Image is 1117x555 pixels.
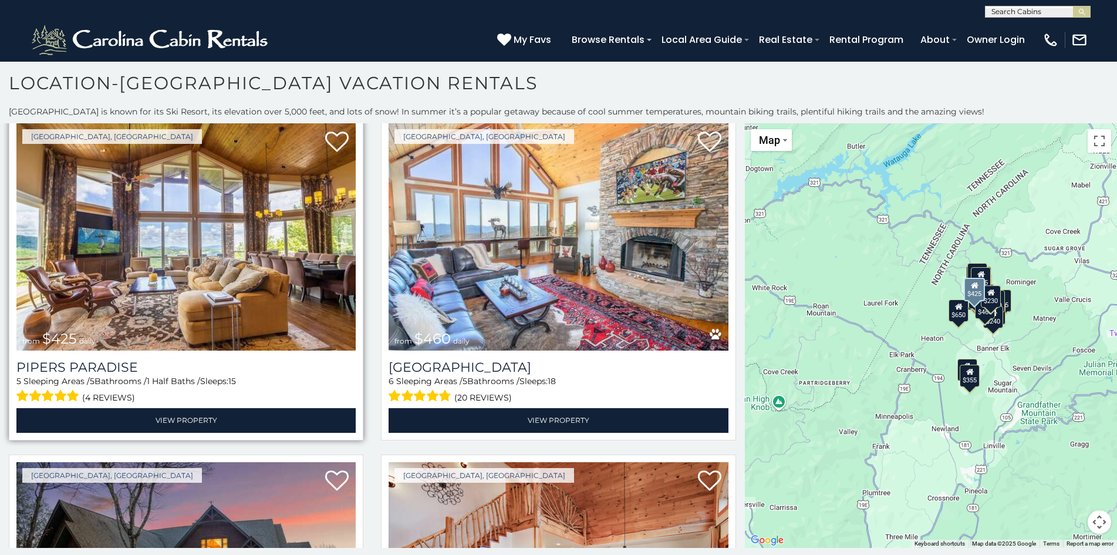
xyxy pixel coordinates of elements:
[463,376,467,386] span: 5
[914,29,956,50] a: About
[82,390,135,405] span: (4 reviews)
[748,533,787,548] a: Open this area in Google Maps (opens a new window)
[389,123,728,351] a: Mile High Lodge from $460 daily
[985,290,1005,312] div: $190
[971,267,991,289] div: $265
[981,285,1001,308] div: $230
[16,123,356,351] img: Pipers Paradise
[414,330,451,347] span: $460
[389,376,394,386] span: 6
[325,469,349,494] a: Add to favorites
[698,130,721,155] a: Add to favorites
[971,267,991,290] div: $185
[983,306,1003,328] div: $240
[16,375,356,405] div: Sleeping Areas / Bathrooms / Sleeps:
[16,359,356,375] a: Pipers Paradise
[29,22,273,58] img: White-1-2.png
[957,358,977,381] div: $240
[1067,540,1113,547] a: Report a map error
[228,376,236,386] span: 15
[394,468,574,483] a: [GEOGRAPHIC_DATA], [GEOGRAPHIC_DATA]
[753,29,818,50] a: Real Estate
[964,278,985,301] div: $425
[514,32,551,47] span: My Favs
[389,408,728,432] a: View Property
[949,300,968,322] div: $650
[394,129,574,144] a: [GEOGRAPHIC_DATA], [GEOGRAPHIC_DATA]
[991,290,1011,312] div: $435
[656,29,748,50] a: Local Area Guide
[961,29,1031,50] a: Owner Login
[147,376,200,386] span: 1 Half Baths /
[1042,32,1059,48] img: phone-regular-white.png
[497,32,554,48] a: My Favs
[42,330,77,347] span: $425
[389,359,728,375] h3: Mile High Lodge
[1088,510,1111,534] button: Map camera controls
[1043,540,1059,547] a: Terms
[16,376,21,386] span: 5
[454,390,512,405] span: (20 reviews)
[548,376,556,386] span: 18
[389,359,728,375] a: [GEOGRAPHIC_DATA]
[90,376,95,386] span: 5
[566,29,650,50] a: Browse Rentals
[22,129,202,144] a: [GEOGRAPHIC_DATA], [GEOGRAPHIC_DATA]
[974,297,994,319] div: $460
[751,129,792,151] button: Change map style
[1088,129,1111,153] button: Toggle fullscreen view
[22,468,202,483] a: [GEOGRAPHIC_DATA], [GEOGRAPHIC_DATA]
[967,263,987,285] div: $125
[748,533,787,548] img: Google
[966,265,986,287] div: $150
[759,134,780,146] span: Map
[960,364,980,386] div: $355
[389,123,728,351] img: Mile High Lodge
[389,375,728,405] div: Sleeping Areas / Bathrooms / Sleeps:
[1071,32,1088,48] img: mail-regular-white.png
[22,337,40,345] span: from
[453,337,470,345] span: daily
[16,408,356,432] a: View Property
[79,337,96,345] span: daily
[824,29,909,50] a: Rental Program
[972,540,1036,547] span: Map data ©2025 Google
[16,123,356,351] a: Pipers Paradise from $425 daily
[394,337,412,345] span: from
[914,540,965,548] button: Keyboard shortcuts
